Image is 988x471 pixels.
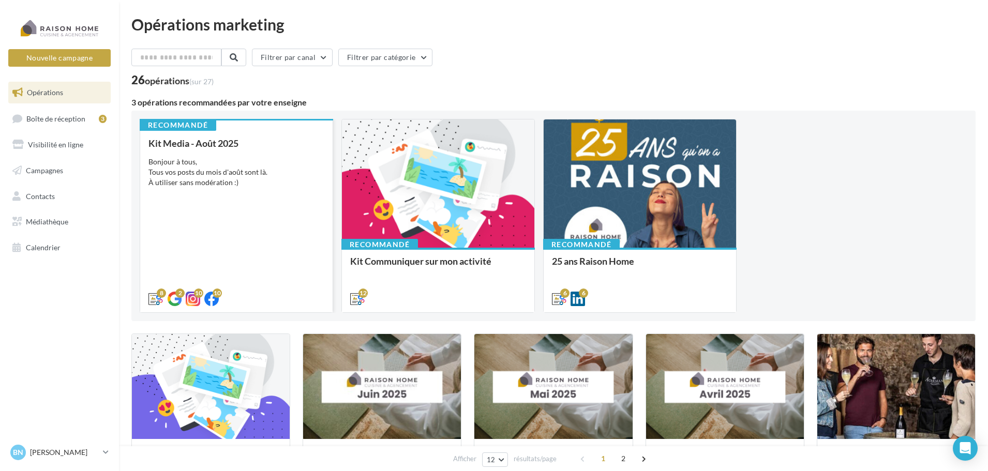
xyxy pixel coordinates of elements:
[358,288,368,298] div: 12
[338,49,432,66] button: Filtrer par catégorie
[6,211,113,233] a: Médiathèque
[595,450,611,467] span: 1
[99,115,107,123] div: 3
[213,288,222,298] div: 10
[579,288,588,298] div: 6
[552,255,634,267] span: 25 ans Raison Home
[252,49,333,66] button: Filtrer par canal
[140,119,216,131] div: Recommandé
[26,191,55,200] span: Contacts
[26,243,61,252] span: Calendrier
[189,77,214,86] span: (sur 27)
[615,450,632,467] span: 2
[157,288,166,298] div: 8
[341,239,418,250] div: Recommandé
[6,108,113,130] a: Boîte de réception3
[131,17,976,32] div: Opérations marketing
[13,447,23,458] span: Bn
[148,157,324,188] div: Bonjour à tous, Tous vos posts du mois d'août sont là. À utiliser sans modération :)
[30,447,99,458] p: [PERSON_NAME]
[194,288,203,298] div: 10
[487,455,496,464] span: 12
[28,140,83,149] span: Visibilité en ligne
[6,82,113,103] a: Opérations
[131,98,976,107] div: 3 opérations recommandées par votre enseigne
[27,88,63,97] span: Opérations
[8,443,111,462] a: Bn [PERSON_NAME]
[6,237,113,259] a: Calendrier
[26,114,85,123] span: Boîte de réception
[482,452,508,467] button: 12
[145,76,214,85] div: opérations
[131,74,214,86] div: 26
[560,288,570,298] div: 6
[514,454,557,464] span: résultats/page
[6,160,113,181] a: Campagnes
[453,454,476,464] span: Afficher
[175,288,185,298] div: 2
[6,134,113,156] a: Visibilité en ligne
[26,217,68,226] span: Médiathèque
[6,186,113,207] a: Contacts
[148,138,238,149] span: Kit Media - Août 2025
[543,239,620,250] div: Recommandé
[953,436,978,461] div: Open Intercom Messenger
[26,166,63,175] span: Campagnes
[8,49,111,67] button: Nouvelle campagne
[350,255,491,267] span: Kit Communiquer sur mon activité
